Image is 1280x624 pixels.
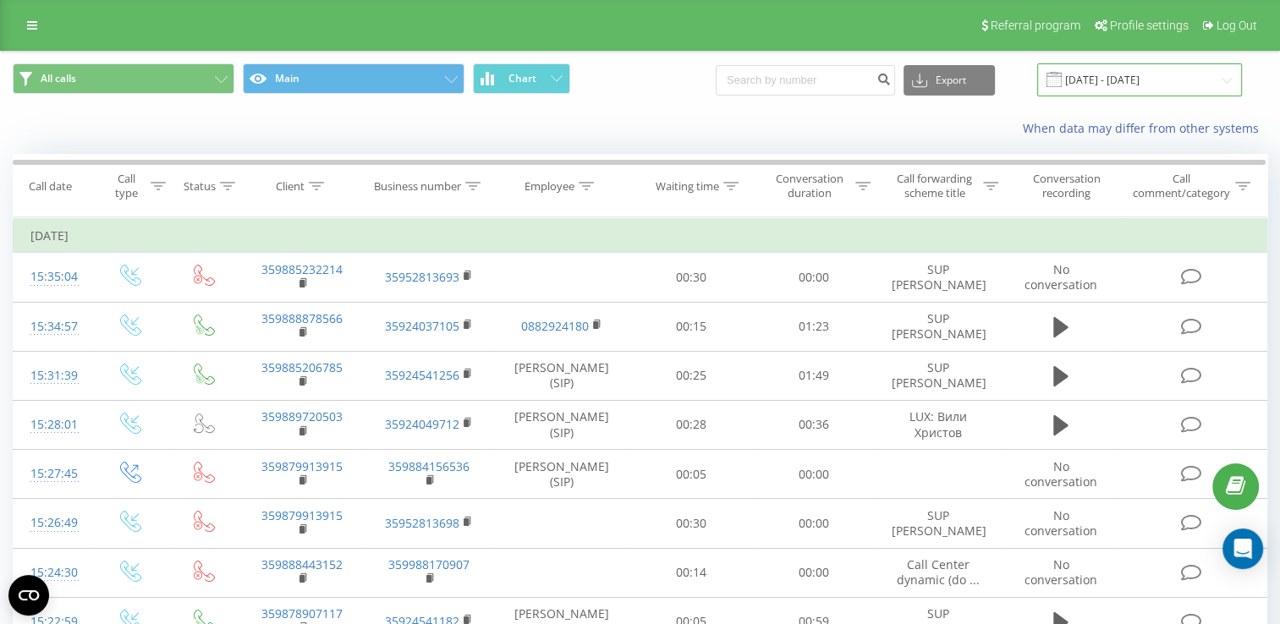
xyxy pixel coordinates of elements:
a: 359885206785 [261,359,343,375]
span: No conversation [1025,507,1097,539]
div: 15:24:30 [30,556,74,589]
td: 00:15 [630,302,753,351]
td: [DATE] [14,219,1267,253]
a: 0882924180 [521,318,589,334]
button: All calls [13,63,234,94]
span: Profile settings [1110,19,1189,32]
td: SUP [PERSON_NAME] [875,499,1002,548]
div: 15:35:04 [30,260,74,293]
button: Main [243,63,464,94]
div: Employee [525,179,574,194]
div: Business number [374,179,461,194]
td: SUP [PERSON_NAME] [875,302,1002,351]
td: 00:00 [752,450,875,499]
div: Open Intercom Messenger [1222,528,1263,569]
div: Client [276,179,305,194]
td: 00:30 [630,253,753,302]
button: Chart [473,63,570,94]
td: 00:00 [752,548,875,597]
div: 15:28:01 [30,408,74,441]
div: Call forwarding scheme title [890,172,979,200]
div: Conversation duration [767,172,851,200]
a: 35924037105 [385,318,459,334]
a: 359878907117 [261,605,343,621]
td: 00:00 [752,253,875,302]
a: 35952813693 [385,269,459,285]
td: 00:25 [630,351,753,400]
button: Export [904,65,995,96]
a: 35952813698 [385,515,459,531]
a: When data may differ from other systems [1023,120,1267,136]
td: 00:14 [630,548,753,597]
a: 359888878566 [261,310,343,326]
a: 359888443152 [261,556,343,572]
div: Waiting time [656,179,719,194]
input: Search by number [716,65,895,96]
td: SUP [PERSON_NAME] [875,351,1002,400]
a: 35924541256 [385,367,459,383]
span: No conversation [1025,556,1097,588]
td: 00:05 [630,450,753,499]
div: Call date [29,179,72,194]
td: [PERSON_NAME] (SIP) [493,450,630,499]
div: Call type [107,172,146,200]
a: 35924049712 [385,416,459,432]
a: 359889720503 [261,408,343,424]
div: 15:26:49 [30,506,74,539]
td: 00:36 [752,400,875,449]
div: Call comment/category [1132,172,1231,200]
span: Chart [508,73,536,85]
span: All calls [41,72,76,85]
td: SUP [PERSON_NAME] [875,253,1002,302]
div: 15:34:57 [30,310,74,343]
td: LUX: Вили Христов [875,400,1002,449]
td: 00:00 [752,499,875,548]
div: Conversation recording [1018,172,1116,200]
td: [PERSON_NAME] (SIP) [493,351,630,400]
span: Referral program [991,19,1080,32]
a: 359988170907 [388,556,470,572]
span: No conversation [1025,458,1097,490]
td: 01:23 [752,302,875,351]
span: Log Out [1217,19,1257,32]
div: 15:27:45 [30,457,74,490]
div: 15:31:39 [30,359,74,392]
td: 01:49 [752,351,875,400]
div: Status [184,179,216,194]
a: 359879913915 [261,458,343,474]
td: 00:28 [630,400,753,449]
a: 359879913915 [261,507,343,523]
span: Call Center dynamic (do ... [897,556,980,588]
a: 359885232214 [261,261,343,277]
span: No conversation [1025,261,1097,293]
td: 00:30 [630,499,753,548]
a: 359884156536 [388,458,470,474]
button: Open CMP widget [8,575,49,616]
td: [PERSON_NAME] (SIP) [493,400,630,449]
